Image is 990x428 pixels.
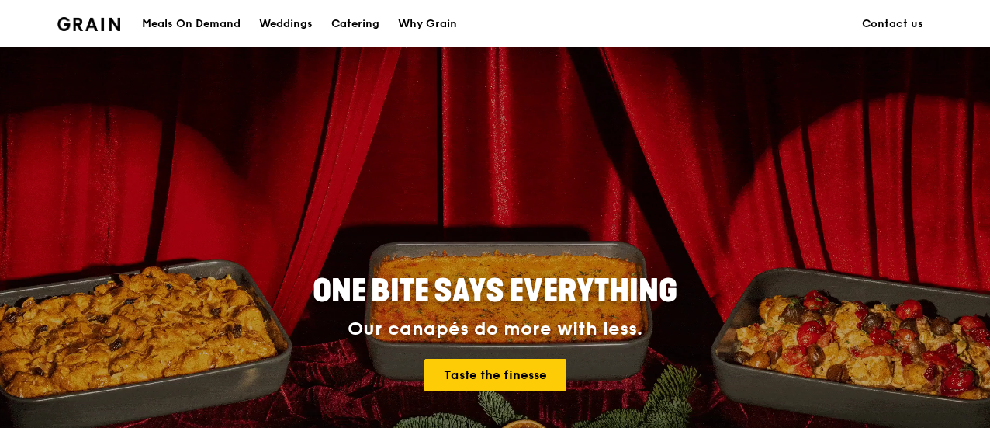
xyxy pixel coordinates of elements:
a: Why Grain [389,1,466,47]
div: Why Grain [398,1,457,47]
a: Weddings [250,1,322,47]
a: Contact us [853,1,933,47]
img: Grain [57,17,120,31]
div: Catering [331,1,379,47]
div: Meals On Demand [142,1,241,47]
div: Weddings [259,1,313,47]
a: Taste the finesse [424,359,566,391]
div: Our canapés do more with less. [216,318,774,340]
span: ONE BITE SAYS EVERYTHING [313,273,677,310]
a: Catering [322,1,389,47]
